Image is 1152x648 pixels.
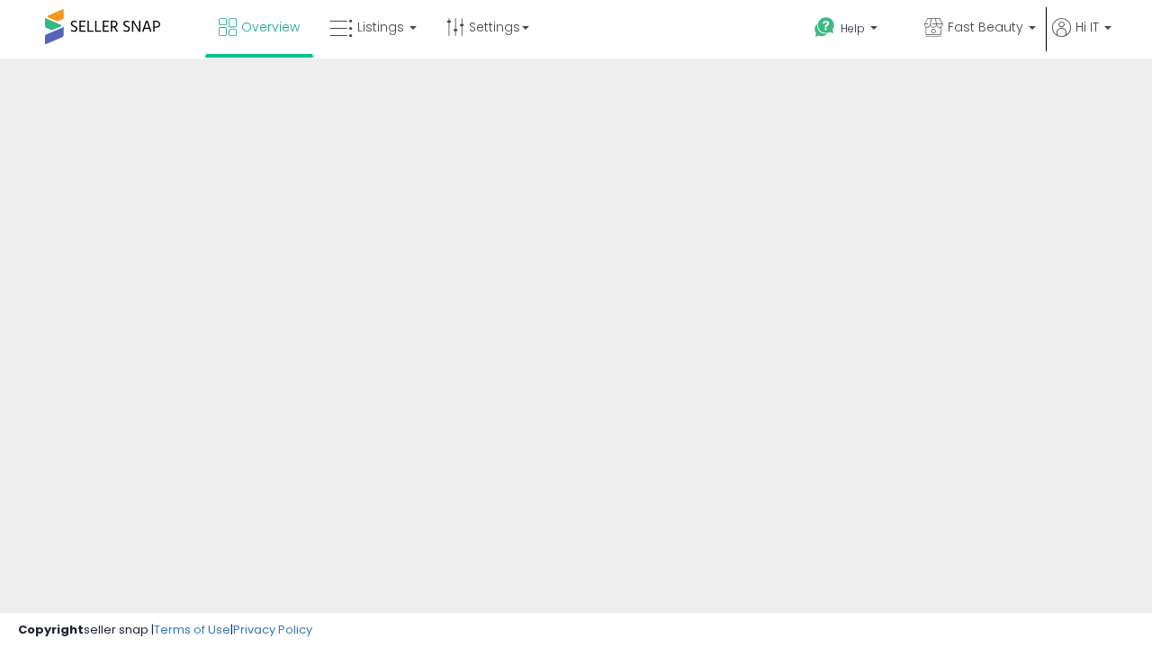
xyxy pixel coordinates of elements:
[154,621,230,638] a: Terms of Use
[841,21,865,36] span: Help
[233,621,312,638] a: Privacy Policy
[18,622,312,639] div: seller snap | |
[1052,18,1111,58] a: Hi IT
[1075,18,1099,36] span: Hi IT
[357,18,404,36] span: Listings
[800,3,908,58] a: Help
[241,18,300,36] span: Overview
[18,621,84,638] strong: Copyright
[814,16,836,39] i: Get Help
[948,18,1023,36] span: Fast Beauty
